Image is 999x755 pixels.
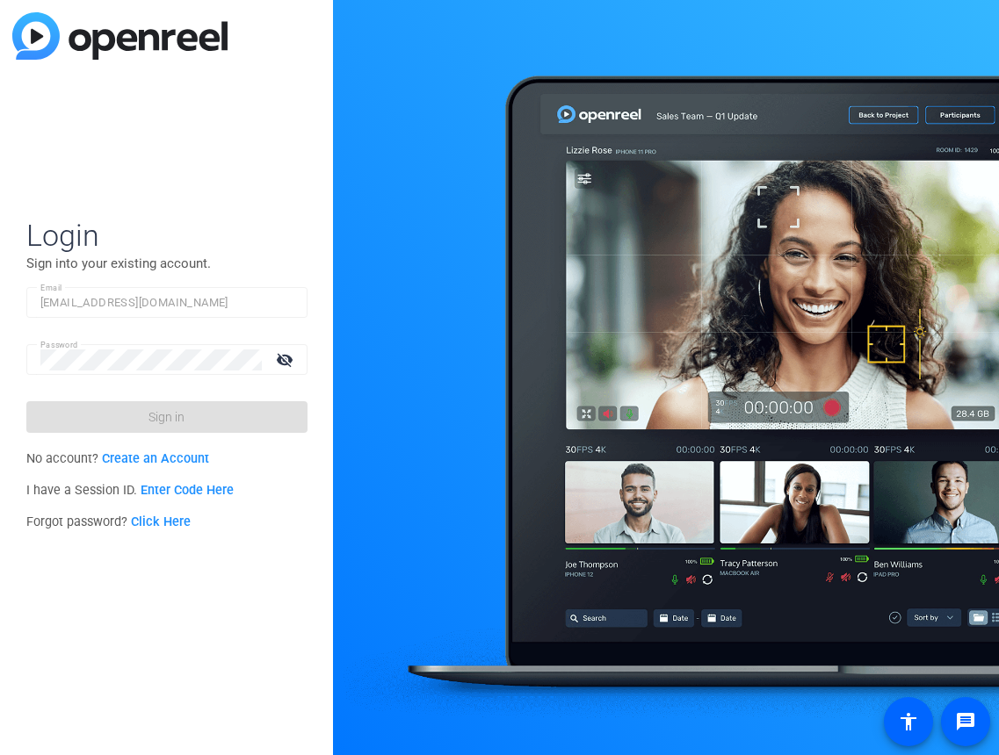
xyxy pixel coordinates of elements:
[265,347,308,372] mat-icon: visibility_off
[26,483,235,498] span: I have a Session ID.
[26,514,192,529] span: Forgot password?
[102,451,209,466] a: Create an Account
[131,514,191,529] a: Click Here
[40,340,78,349] mat-label: Password
[12,12,228,60] img: blue-gradient.svg
[26,217,308,254] span: Login
[141,483,234,498] a: Enter Code Here
[26,451,210,466] span: No account?
[40,292,293,313] input: Enter Email Address
[40,283,62,292] mat-label: Email
[955,711,976,732] mat-icon: message
[26,254,308,273] p: Sign into your existing account.
[898,711,919,732] mat-icon: accessibility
